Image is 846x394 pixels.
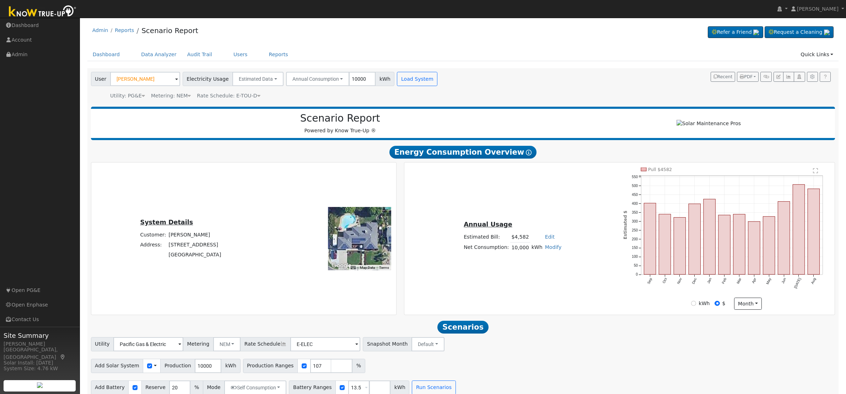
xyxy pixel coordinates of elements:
a: Help Link [820,72,831,82]
rect: onclick="" [748,222,760,275]
rect: onclick="" [718,215,731,275]
span: kWh [375,72,394,86]
a: Quick Links [795,48,839,61]
rect: onclick="" [733,214,745,274]
text: 450 [632,193,638,197]
button: Default [411,337,444,351]
a: Data Analyzer [136,48,182,61]
span: PDF [740,74,753,79]
img: Solar Maintenance Pros [677,120,741,127]
button: Map Data [360,265,375,270]
a: Reports [115,27,134,33]
span: Scenarios [437,321,488,334]
div: Solar Install: [DATE] [4,359,76,367]
text: 50 [634,263,638,267]
span: Utility [91,337,114,351]
u: Annual Usage [464,221,512,228]
td: Customer: [139,230,167,240]
td: kWh [530,243,544,253]
button: month [734,298,762,310]
button: Edit User [774,72,783,82]
text: Mar [736,277,743,284]
rect: onclick="" [808,189,820,275]
td: [GEOGRAPHIC_DATA] [167,250,222,260]
td: Estimated Bill: [463,232,510,243]
u: System Details [140,219,193,226]
img: Google [330,261,353,270]
button: Settings [807,72,818,82]
span: User [91,72,111,86]
span: Metering [183,337,214,351]
span: [PERSON_NAME] [797,6,839,12]
span: Production Ranges [243,359,298,373]
a: Audit Trail [182,48,217,61]
text: Aug [810,277,817,285]
text: [DATE] [793,277,802,289]
a: Map [60,354,66,360]
td: Address: [139,240,167,250]
input: $ [715,301,720,306]
button: Login As [794,72,805,82]
img: retrieve [37,382,43,388]
text: Dec [691,277,697,285]
img: retrieve [824,30,830,35]
input: Select a Rate Schedule [290,337,360,351]
button: Estimated Data [232,72,284,86]
text: Apr [751,277,757,284]
span: Snapshot Month [363,337,412,351]
text: 300 [632,219,638,223]
td: [STREET_ADDRESS] [167,240,222,250]
button: PDF [737,72,759,82]
input: Select a User [110,72,180,86]
span: Electricity Usage [183,72,233,86]
text: 400 [632,202,638,206]
span: Production [160,359,195,373]
a: Refer a Friend [708,26,763,38]
img: Know True-Up [5,4,80,20]
div: Powered by Know True-Up ® [95,112,586,134]
a: Request a Cleaning [765,26,834,38]
td: [PERSON_NAME] [167,230,222,240]
rect: onclick="" [778,202,790,275]
text: 100 [632,255,638,259]
text: 0 [636,272,638,276]
a: Edit [545,234,555,240]
text: 350 [632,211,638,214]
rect: onclick="" [763,217,775,275]
a: Admin [92,27,108,33]
text: 250 [632,228,638,232]
span: Add Solar System [91,359,144,373]
span: Energy Consumption Overview [389,146,537,159]
span: Site Summary [4,331,76,340]
rect: onclick="" [704,199,716,275]
button: Load System [397,72,437,86]
text: 200 [632,237,638,241]
text: Jan [706,277,712,284]
button: Multi-Series Graph [783,72,794,82]
text: Pull $4582 [648,167,672,172]
rect: onclick="" [689,204,701,275]
button: Annual Consumption [286,72,350,86]
td: Net Consumption: [463,243,510,253]
label: $ [722,300,726,307]
text: Feb [721,277,727,284]
td: $4,582 [510,232,530,243]
a: Scenario Report [141,26,198,35]
text: 500 [632,184,638,188]
div: Metering: NEM [151,92,191,100]
text: Jun [781,277,787,284]
div: [PERSON_NAME] [4,340,76,348]
span: % [352,359,365,373]
i: Show Help [526,150,532,155]
span: kWh [221,359,240,373]
rect: onclick="" [674,217,686,274]
button: Recent [711,72,735,82]
text:  [813,168,818,174]
text: Oct [662,277,668,284]
div: Utility: PG&E [110,92,145,100]
input: Select a Utility [113,337,183,351]
a: Users [228,48,253,61]
rect: onclick="" [793,185,805,275]
h2: Scenario Report [98,112,582,124]
a: Open this area in Google Maps (opens a new window) [330,261,353,270]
